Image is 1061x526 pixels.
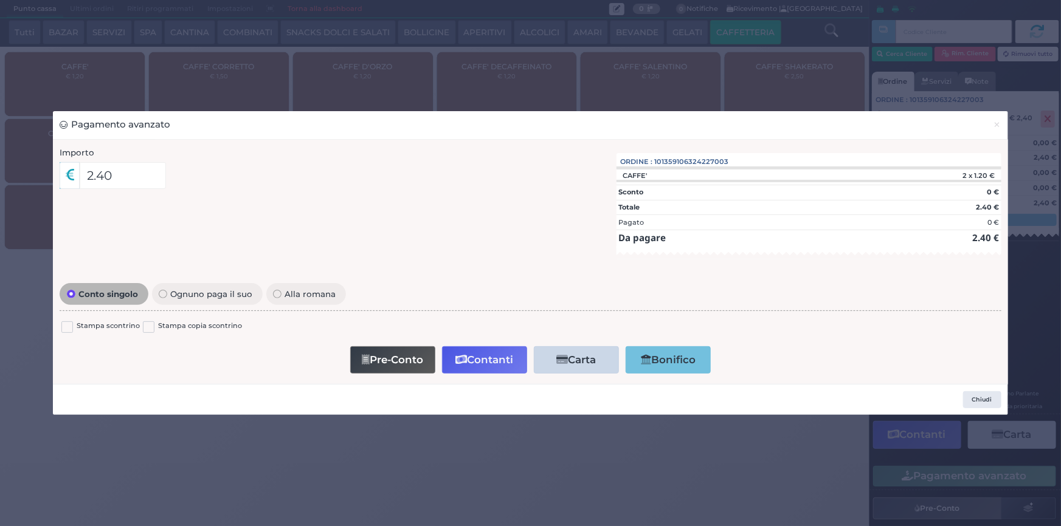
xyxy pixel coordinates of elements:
[80,162,167,189] input: Es. 30.99
[60,118,170,132] h3: Pagamento avanzato
[75,290,142,298] span: Conto singolo
[618,231,666,244] strong: Da pagare
[618,217,644,228] div: Pagato
[987,188,999,196] strong: 0 €
[986,111,1007,138] button: Chiudi
[618,188,643,196] strong: Sconto
[350,346,435,374] button: Pre-Conto
[905,171,1001,180] div: 2 x 1.20 €
[994,118,1001,131] span: ×
[976,203,999,211] strong: 2.40 €
[618,203,640,211] strong: Totale
[987,217,999,228] div: 0 €
[60,146,94,159] label: Importo
[617,171,654,180] div: CAFFE'
[621,157,653,167] span: Ordine :
[534,346,619,374] button: Carta
[77,321,140,332] label: Stampa scontrino
[972,231,999,244] strong: 2.40 €
[282,290,339,298] span: Alla romana
[167,290,256,298] span: Ognuno paga il suo
[963,391,1001,408] button: Chiudi
[442,346,527,374] button: Contanti
[655,157,729,167] span: 101359106324227003
[158,321,242,332] label: Stampa copia scontrino
[626,346,711,374] button: Bonifico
